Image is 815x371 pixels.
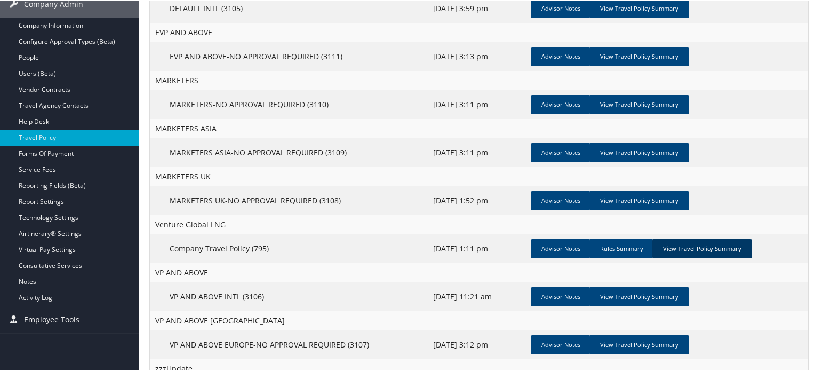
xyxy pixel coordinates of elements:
[531,334,591,353] a: Advisor Notes
[150,262,808,281] td: VP AND ABOVE
[589,238,654,257] a: Rules Summary
[150,185,428,214] td: MARKETERS UK-NO APPROVAL REQUIRED (3108)
[531,190,591,209] a: Advisor Notes
[589,142,689,161] a: View Travel Policy Summary
[150,118,808,137] td: MARKETERS ASIA
[531,286,591,305] a: Advisor Notes
[150,41,428,70] td: EVP AND ABOVE-NO APPROVAL REQUIRED (3111)
[150,310,808,329] td: VP AND ABOVE [GEOGRAPHIC_DATA]
[589,46,689,65] a: View Travel Policy Summary
[589,286,689,305] a: View Travel Policy Summary
[589,334,689,353] a: View Travel Policy Summary
[428,185,526,214] td: [DATE] 1:52 pm
[428,137,526,166] td: [DATE] 3:11 pm
[428,89,526,118] td: [DATE] 3:11 pm
[531,238,591,257] a: Advisor Notes
[428,41,526,70] td: [DATE] 3:13 pm
[428,281,526,310] td: [DATE] 11:21 am
[150,329,428,358] td: VP AND ABOVE EUROPE-NO APPROVAL REQUIRED (3107)
[589,190,689,209] a: View Travel Policy Summary
[150,214,808,233] td: Venture Global LNG
[150,70,808,89] td: MARKETERS
[531,142,591,161] a: Advisor Notes
[150,166,808,185] td: MARKETERS UK
[150,22,808,41] td: EVP AND ABOVE
[531,94,591,113] a: Advisor Notes
[428,233,526,262] td: [DATE] 1:11 pm
[24,305,79,332] span: Employee Tools
[589,94,689,113] a: View Travel Policy Summary
[652,238,752,257] a: View Travel Policy Summary
[150,281,428,310] td: VP AND ABOVE INTL (3106)
[150,233,428,262] td: Company Travel Policy (795)
[150,137,428,166] td: MARKETERS ASIA-NO APPROVAL REQUIRED (3109)
[428,329,526,358] td: [DATE] 3:12 pm
[531,46,591,65] a: Advisor Notes
[150,89,428,118] td: MARKETERS-NO APPROVAL REQUIRED (3110)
